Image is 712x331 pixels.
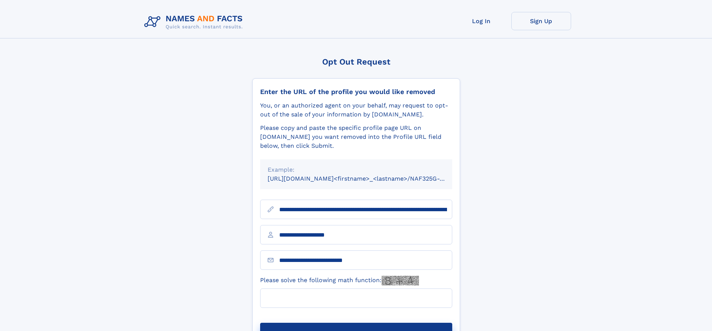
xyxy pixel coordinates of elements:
div: Example: [268,165,445,174]
div: Please copy and paste the specific profile page URL on [DOMAIN_NAME] you want removed into the Pr... [260,124,452,150]
a: Log In [451,12,511,30]
div: Enter the URL of the profile you would like removed [260,88,452,96]
img: Logo Names and Facts [141,12,249,32]
small: [URL][DOMAIN_NAME]<firstname>_<lastname>/NAF325G-xxxxxxxx [268,175,466,182]
div: You, or an authorized agent on your behalf, may request to opt-out of the sale of your informatio... [260,101,452,119]
div: Opt Out Request [252,57,460,66]
label: Please solve the following math function: [260,276,419,285]
a: Sign Up [511,12,571,30]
